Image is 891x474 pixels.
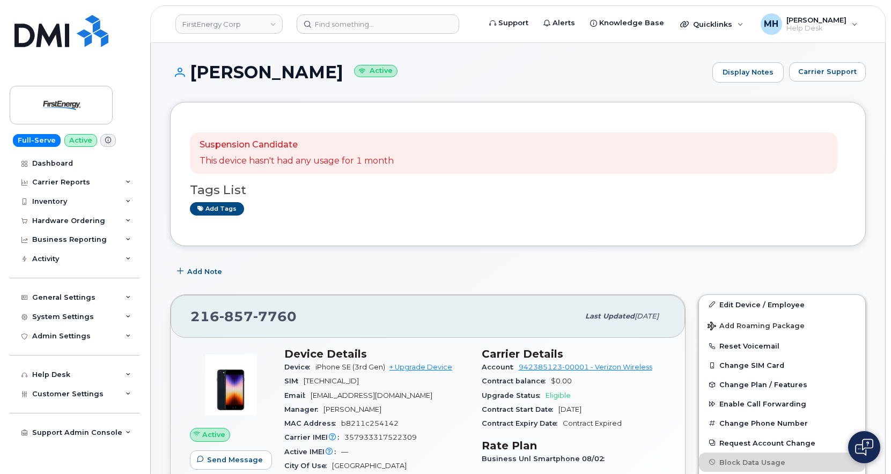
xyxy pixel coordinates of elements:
[558,405,581,413] span: [DATE]
[207,455,263,465] span: Send Message
[284,462,332,470] span: City Of Use
[284,448,341,456] span: Active IMEI
[202,429,225,440] span: Active
[200,139,394,151] p: Suspension Candidate
[546,391,571,399] span: Eligible
[699,336,865,355] button: Reset Voicemail
[563,419,622,427] span: Contract Expired
[482,363,519,371] span: Account
[354,65,397,77] small: Active
[190,183,846,197] h3: Tags List
[170,262,231,282] button: Add Note
[719,381,807,389] span: Change Plan / Features
[284,347,469,360] h3: Device Details
[551,377,572,385] span: $0.00
[712,62,784,83] a: Display Notes
[190,450,272,470] button: Send Message
[635,312,659,320] span: [DATE]
[190,202,244,216] a: Add tags
[187,266,222,277] span: Add Note
[311,391,432,399] span: [EMAIL_ADDRESS][DOMAIN_NAME]
[482,377,551,385] span: Contract balance
[341,448,348,456] span: —
[855,439,873,456] img: Open chat
[200,155,394,167] p: This device hasn't had any usage for 1 month
[253,308,297,324] span: 7760
[389,363,452,371] a: + Upgrade Device
[699,295,865,314] a: Edit Device / Employee
[482,455,610,463] span: Business Unl Smartphone 08/02
[699,433,865,453] button: Request Account Change
[798,66,857,77] span: Carrier Support
[284,433,344,441] span: Carrier IMEI
[323,405,381,413] span: [PERSON_NAME]
[284,391,311,399] span: Email
[519,363,652,371] a: 942385123-00001 - Verizon Wireless
[482,391,546,399] span: Upgrade Status
[284,363,315,371] span: Device
[699,453,865,472] button: Block Data Usage
[170,63,707,82] h1: [PERSON_NAME]
[699,314,865,336] button: Add Roaming Package
[332,462,407,470] span: [GEOGRAPHIC_DATA]
[284,377,304,385] span: SIM
[482,405,558,413] span: Contract Start Date
[699,413,865,433] button: Change Phone Number
[708,322,805,332] span: Add Roaming Package
[344,433,417,441] span: 357933317522309
[699,355,865,375] button: Change SIM Card
[284,419,341,427] span: MAC Address
[719,400,806,408] span: Enable Call Forwarding
[315,363,385,371] span: iPhone SE (3rd Gen)
[789,62,866,82] button: Carrier Support
[699,394,865,413] button: Enable Call Forwarding
[585,312,635,320] span: Last updated
[219,308,253,324] span: 857
[699,375,865,394] button: Change Plan / Features
[284,405,323,413] span: Manager
[341,419,399,427] span: b8211c254142
[482,347,666,360] h3: Carrier Details
[190,308,297,324] span: 216
[304,377,359,385] span: [TECHNICAL_ID]
[482,419,563,427] span: Contract Expiry Date
[198,353,263,417] img: image20231002-3703462-1angbar.jpeg
[482,439,666,452] h3: Rate Plan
